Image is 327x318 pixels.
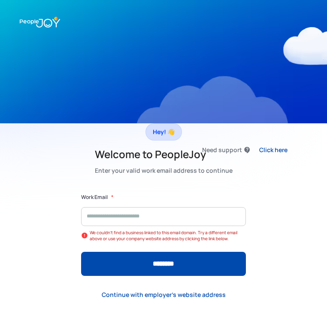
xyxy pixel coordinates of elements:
[259,146,288,154] div: Click here
[81,193,108,202] label: Work Email
[202,144,242,156] div: Need support
[95,147,233,161] h2: Welcome to PeopleJoy
[95,165,233,176] div: Enter your valid work email address to continue
[95,286,233,304] a: Continue with employer's website address
[153,126,175,138] div: Hey! 👋
[90,229,246,242] div: We couldn't find a business linked to this email domain. Try a different email above or use your ...
[102,290,226,299] div: Continue with employer's website address
[252,141,294,159] a: Click here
